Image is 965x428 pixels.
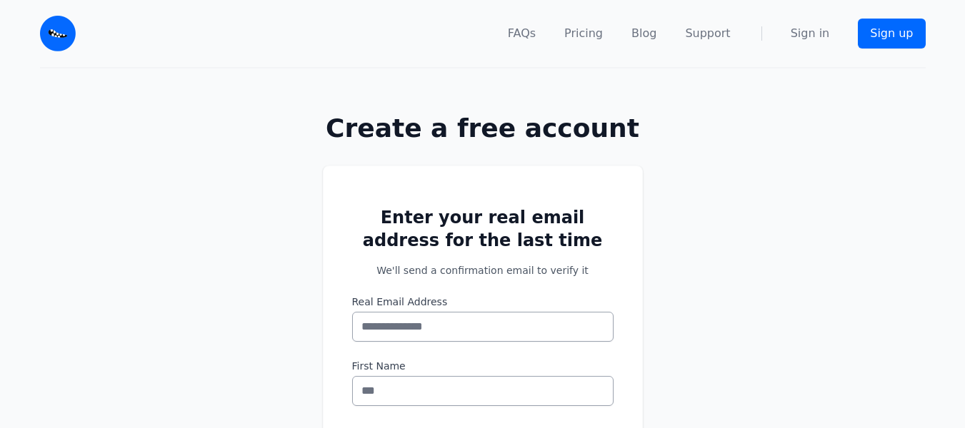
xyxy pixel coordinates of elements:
[352,206,614,252] h2: Enter your real email address for the last time
[508,25,536,42] a: FAQs
[277,114,689,143] h1: Create a free account
[352,295,614,309] label: Real Email Address
[564,25,603,42] a: Pricing
[685,25,730,42] a: Support
[40,16,76,51] img: Email Monster
[791,25,830,42] a: Sign in
[352,263,614,277] p: We'll send a confirmation email to verify it
[352,359,614,373] label: First Name
[631,25,656,42] a: Blog
[858,19,925,49] a: Sign up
